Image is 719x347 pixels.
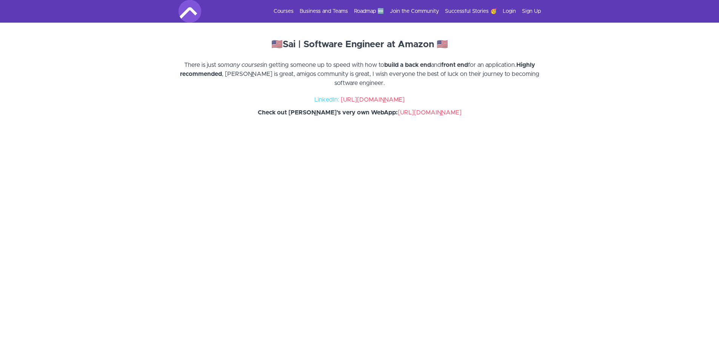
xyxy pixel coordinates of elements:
[263,62,384,68] span: in getting someone up to speed with how to
[222,71,539,86] span: , [PERSON_NAME] is great, amigos community is great, I wish everyone the best of luck on their jo...
[354,8,384,15] a: Roadmap 🆕
[224,62,263,68] em: many courses
[390,8,439,15] a: Join the Community
[283,40,434,49] strong: Sai | Software Engineer at Amazon
[441,62,468,68] strong: front end
[341,97,405,103] a: [URL][DOMAIN_NAME]
[384,62,431,68] strong: build a back end
[184,62,224,68] span: There is just so
[468,62,516,68] span: for an application.
[300,8,348,15] a: Business and Teams
[437,40,448,49] strong: 🇺🇸
[171,134,548,346] iframe: Video Player
[398,109,462,116] a: [URL][DOMAIN_NAME]
[431,62,441,68] span: and
[522,8,541,15] a: Sign Up
[271,40,283,49] strong: 🇺🇸
[503,8,516,15] a: Login
[274,8,294,15] a: Courses
[314,97,339,103] span: LinkedIn:
[445,8,497,15] a: Successful Stories 🥳
[258,109,398,116] strong: Check out [PERSON_NAME]'s very own WebApp:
